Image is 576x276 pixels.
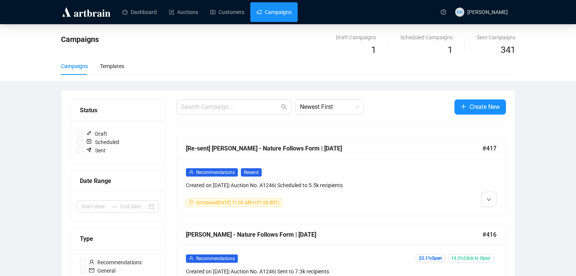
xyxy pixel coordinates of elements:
[487,197,491,202] span: down
[120,202,147,211] input: End date
[186,144,482,153] div: [Re-sent] [PERSON_NAME] - Nature Follows Form | [DATE]
[83,130,110,138] span: Draft
[176,138,506,216] a: [Re-sent] [PERSON_NAME] - Nature Follows Form | [DATE]#417userRecommendationsResendCreated on [DA...
[470,102,500,112] span: Create New
[448,45,453,55] span: 1
[454,99,506,115] button: Create New
[100,62,124,70] div: Templates
[181,102,279,112] input: Search Campaign...
[186,267,418,276] div: Created on [DATE] | Auction No. A1246 | Sent to 7.3k recipients
[196,256,235,261] span: Recommendations
[416,254,445,262] span: 22.1% Open
[482,230,496,239] span: #416
[467,9,508,15] span: [PERSON_NAME]
[111,203,117,209] span: swap-right
[186,181,418,189] div: Created on [DATE] | Auction No. A1246 | Scheduled to 5.5k recipients
[441,9,446,15] span: question-circle
[122,2,157,22] a: Dashboard
[189,256,194,260] span: user
[457,9,463,15] span: KW
[86,258,145,267] span: Recommendations
[501,45,515,55] span: 341
[300,100,359,114] span: Newest First
[482,144,496,153] span: #417
[448,254,493,262] span: 14.2% Click to Open
[371,45,376,55] span: 1
[186,230,482,239] div: [PERSON_NAME] - Nature Follows Form | [DATE]
[189,170,194,174] span: user
[460,104,467,110] span: plus
[196,170,235,175] span: Recommendations
[256,2,292,22] a: Campaigns
[281,104,287,110] span: search
[86,267,119,275] span: General
[61,6,112,18] img: logo
[80,105,156,115] div: Status
[83,146,109,155] span: Sent
[83,138,122,146] span: Scheduled
[400,33,453,42] div: Scheduled Campaigns
[189,200,194,205] span: clock-circle
[61,62,88,70] div: Campaigns
[111,203,117,209] span: to
[89,268,94,273] span: mail
[196,200,279,205] span: Scheduled [DATE] 11:00 AM (+01:00 BST)
[89,259,94,265] span: user
[61,35,99,44] span: Campaigns
[81,202,108,211] input: Start date
[80,176,156,186] div: Date Range
[80,234,156,243] div: Type
[336,33,376,42] div: Draft Campaigns
[241,168,262,177] span: Resend
[210,2,244,22] a: Customers
[169,2,198,22] a: Auctions
[477,33,515,42] div: Sent Campaigns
